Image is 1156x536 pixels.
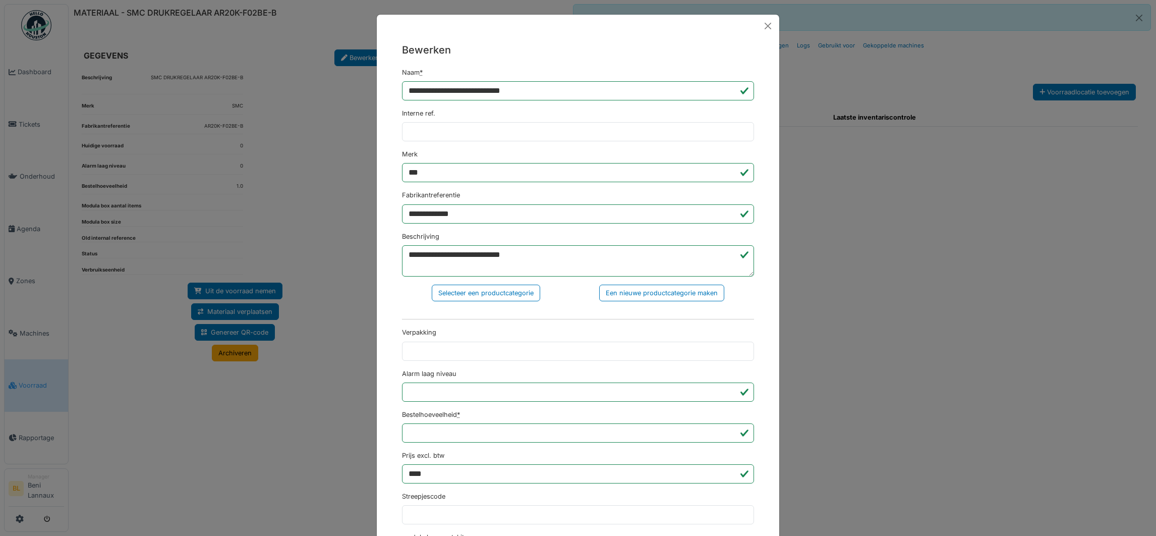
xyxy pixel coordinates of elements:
[402,232,439,241] label: Beschrijving
[599,285,724,301] div: Een nieuwe productcategorie maken
[402,451,444,460] label: Prijs excl. btw
[402,492,445,501] label: Streepjescode
[420,69,423,76] abbr: Verplicht
[402,190,460,200] label: Fabrikantreferentie
[402,328,436,337] label: Verpakking
[457,411,460,418] abbr: Verplicht
[402,109,435,118] label: Interne ref.
[432,285,540,301] div: Selecteer een productcategorie
[402,149,418,159] label: Merk
[402,369,456,379] label: Alarm laag niveau
[402,42,754,58] h5: Bewerken
[761,19,775,33] button: Close
[402,68,423,77] label: Naam
[402,410,460,419] label: Bestelhoeveelheid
